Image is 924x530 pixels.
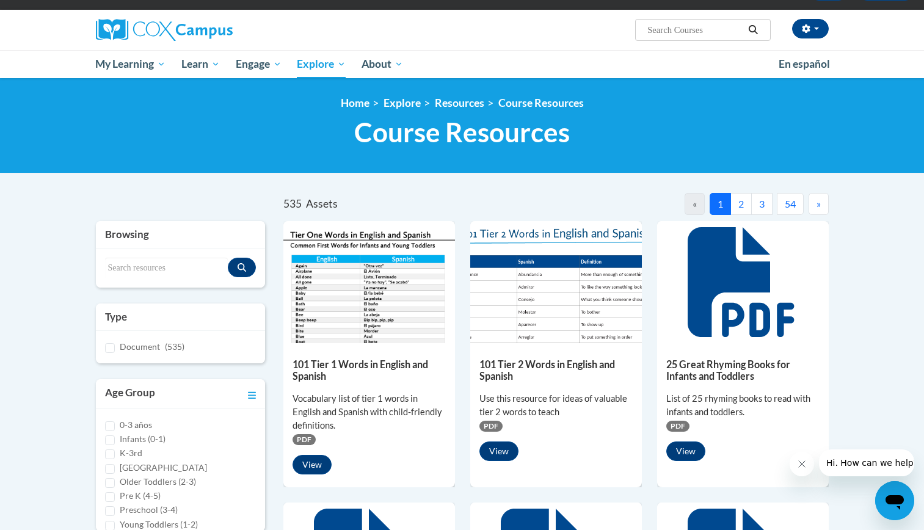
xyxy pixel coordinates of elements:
h3: Age Group [105,385,155,402]
button: View [479,441,518,461]
button: 54 [777,193,804,215]
button: Search resources [228,258,256,277]
span: Course Resources [354,116,570,148]
img: 836e94b2-264a-47ae-9840-fb2574307f3b.pdf [470,221,642,343]
a: Engage [228,50,289,78]
label: K-3rd [120,446,142,460]
h3: Type [105,310,256,324]
iframe: Button to launch messaging window [875,481,914,520]
span: PDF [479,421,503,432]
span: En español [779,57,830,70]
span: My Learning [95,57,166,71]
span: Engage [236,57,282,71]
button: Account Settings [792,19,829,38]
label: Infants (0-1) [120,432,166,446]
label: [GEOGRAPHIC_DATA] [120,461,207,474]
span: PDF [293,434,316,445]
div: List of 25 rhyming books to read with infants and toddlers. [666,392,820,419]
div: Vocabulary list of tier 1 words in English and Spanish with child-friendly definitions. [293,392,446,432]
a: Toggle collapse [248,385,256,402]
button: 3 [751,193,773,215]
span: 535 [283,197,302,210]
span: About [362,57,403,71]
span: Assets [306,197,338,210]
a: Explore [384,96,421,109]
span: Explore [297,57,346,71]
span: (535) [165,341,184,352]
input: Search Courses [646,23,744,37]
a: Home [341,96,369,109]
a: Explore [289,50,354,78]
button: View [293,455,332,474]
h5: 101 Tier 2 Words in English and Spanish [479,358,633,382]
iframe: Message from company [819,449,914,476]
a: My Learning [88,50,174,78]
button: 1 [710,193,731,215]
a: About [354,50,411,78]
a: Learn [173,50,228,78]
div: Main menu [78,50,847,78]
span: PDF [666,421,689,432]
span: Hi. How can we help? [7,9,99,18]
img: Cox Campus [96,19,233,41]
label: Preschool (3-4) [120,503,178,517]
nav: Pagination Navigation [556,193,828,215]
span: Learn [181,57,220,71]
iframe: Close message [790,452,814,476]
span: » [817,198,821,209]
input: Search resources [105,258,228,278]
h5: 101 Tier 1 Words in English and Spanish [293,358,446,382]
button: Next [809,193,829,215]
a: Course Resources [498,96,584,109]
button: View [666,441,705,461]
label: Pre K (4-5) [120,489,161,503]
label: Older Toddlers (2-3) [120,475,196,488]
button: 2 [730,193,752,215]
img: d35314be-4b7e-462d-8f95-b17e3d3bb747.pdf [283,221,455,343]
h5: 25 Great Rhyming Books for Infants and Toddlers [666,358,820,382]
a: En español [771,51,838,77]
a: Cox Campus [96,19,328,41]
a: Resources [435,96,484,109]
label: 0-3 años [120,418,152,432]
span: Document [120,341,160,352]
button: Search [744,23,762,37]
h3: Browsing [105,227,256,242]
div: Use this resource for ideas of valuable tier 2 words to teach [479,392,633,419]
